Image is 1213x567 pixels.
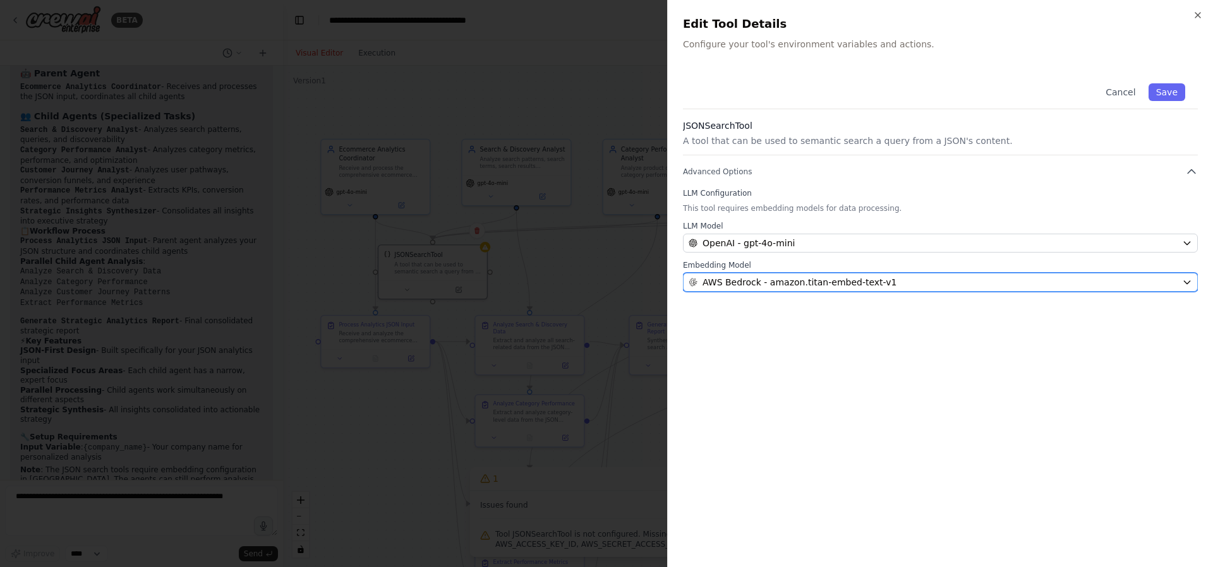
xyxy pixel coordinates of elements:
[1098,83,1143,101] button: Cancel
[683,119,1198,132] h3: JSONSearchTool
[1149,83,1185,101] button: Save
[703,276,896,289] span: AWS Bedrock - amazon.titan-embed-text-v1
[683,260,1198,270] label: Embedding Model
[703,237,795,249] span: OpenAI - gpt-4o-mini
[683,188,1198,198] label: LLM Configuration
[683,134,1198,147] p: A tool that can be used to semantic search a query from a JSON's content.
[683,167,752,177] span: Advanced Options
[683,273,1198,292] button: AWS Bedrock - amazon.titan-embed-text-v1
[683,15,1198,33] h2: Edit Tool Details
[683,203,1198,213] p: This tool requires embedding models for data processing.
[683,234,1198,253] button: OpenAI - gpt-4o-mini
[683,38,1198,51] p: Configure your tool's environment variables and actions.
[683,221,1198,231] label: LLM Model
[683,165,1198,178] button: Advanced Options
